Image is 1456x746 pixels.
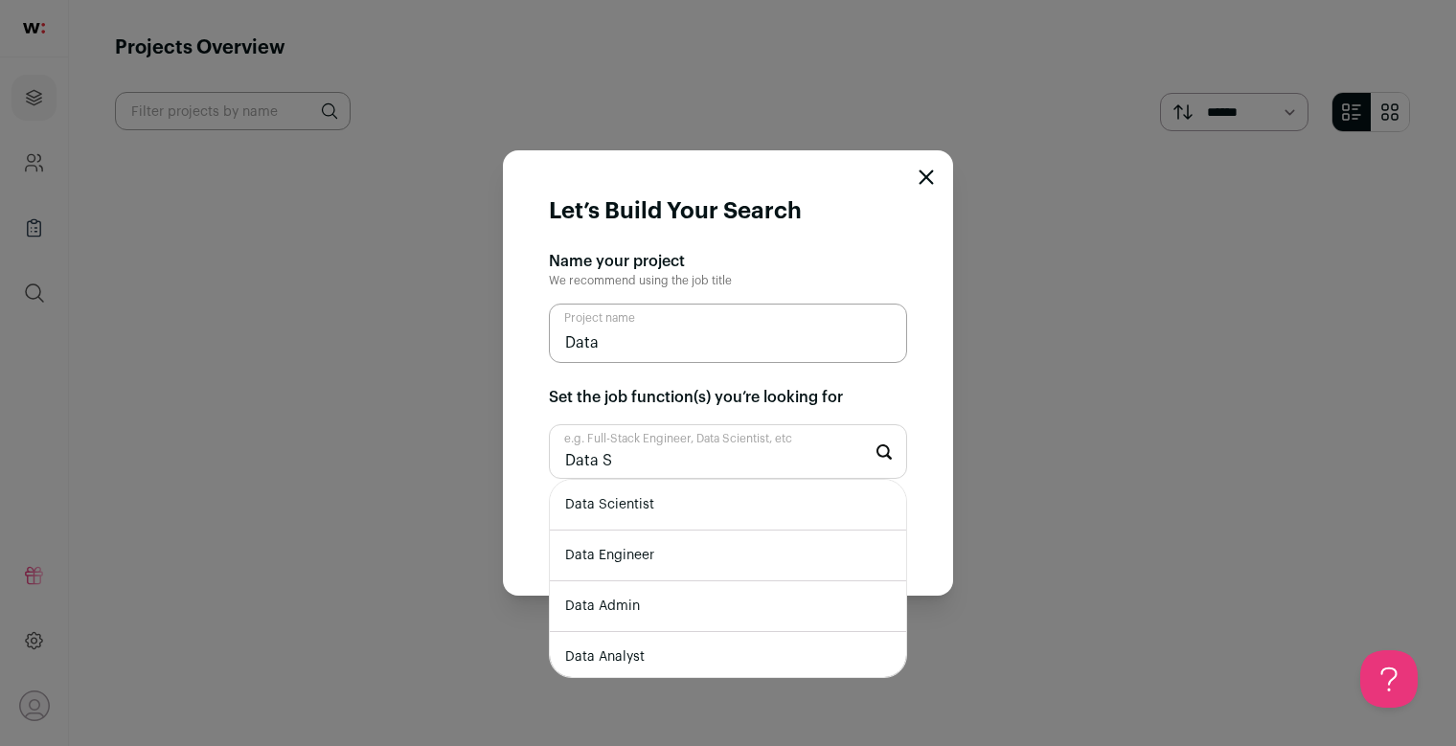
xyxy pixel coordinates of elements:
[550,531,906,581] li: Data Engineer
[549,424,907,479] input: Start typing...
[549,196,802,227] h1: Let’s Build Your Search
[919,170,934,185] button: Close modal
[549,250,907,273] h2: Name your project
[1360,650,1418,708] iframe: Help Scout Beacon - Open
[549,386,907,409] h2: Set the job function(s) you’re looking for
[550,632,906,683] li: Data Analyst
[549,304,907,363] input: Project name
[549,275,732,286] span: We recommend using the job title
[550,581,906,632] li: Data Admin
[550,480,906,531] li: Data Scientist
